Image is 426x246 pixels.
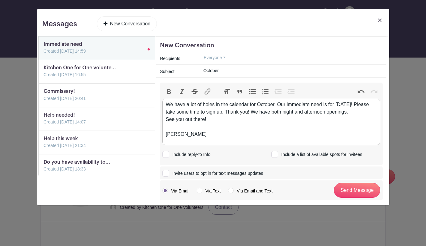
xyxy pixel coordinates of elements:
[198,53,231,63] button: Everyone
[279,151,362,158] div: Include a list of available spots for invitees
[368,88,381,96] button: Redo
[170,151,210,158] div: Include reply-to Info
[197,188,221,194] label: Via Text
[201,88,214,96] button: Link
[228,188,272,194] label: Via Email and Text
[355,88,368,96] button: Undo
[259,88,272,96] button: Numbers
[233,88,246,96] button: Quote
[42,19,77,28] h3: Messages
[378,19,382,22] img: close_button-5f87c8562297e5c2d7936805f587ecaba9071eb48480494691a3f1689db116b3.svg
[156,67,195,76] div: Subject
[272,88,285,96] button: Decrease Level
[97,16,157,31] a: New Conversation
[198,66,383,76] input: Subject
[162,188,189,194] label: Via Email
[162,88,175,96] button: Bold
[220,88,233,96] button: Heading
[188,88,201,96] button: Strikethrough
[246,88,259,96] button: Bullets
[160,42,383,49] h5: New Conversation
[166,101,377,138] div: We have a lot of holes in the calendar for October. Our immediate need is for [DATE]! Please take...
[334,183,380,198] input: Send Message
[156,54,195,63] div: Recipients
[175,88,188,96] button: Italic
[285,88,298,96] button: Increase Level
[170,170,263,177] div: Invite users to opt in for text messages updates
